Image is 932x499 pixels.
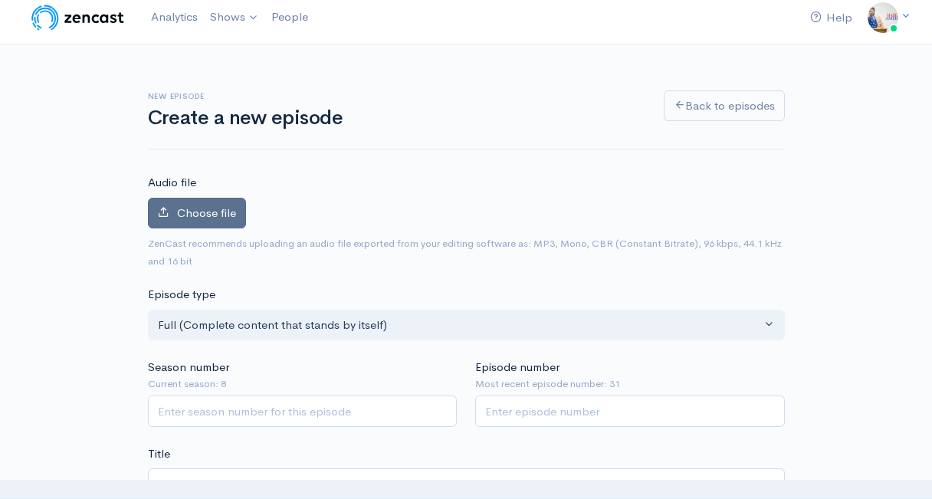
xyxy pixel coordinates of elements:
[868,2,898,33] img: ...
[204,1,265,34] a: Shows
[145,1,204,34] a: Analytics
[148,286,215,304] label: Episode type
[148,376,458,392] small: Current season: 8
[475,376,785,392] small: Most recent episode number: 31
[148,174,196,192] label: Audio file
[177,205,236,220] span: Choose file
[158,317,761,334] div: Full (Complete content that stands by itself)
[265,1,314,34] a: People
[148,237,782,268] small: ZenCast recommends uploading an audio file exported from your editing software as: MP3, Mono, CBR...
[475,396,785,427] input: Enter episode number
[664,90,785,122] a: Back to episodes
[148,310,785,341] button: Full (Complete content that stands by itself)
[148,92,645,100] h6: New episode
[148,396,458,427] input: Enter season number for this episode
[148,359,229,376] label: Season number
[148,445,170,463] label: Title
[475,359,560,376] label: Episode number
[148,107,645,130] h1: Create a new episode
[804,2,858,34] a: Help
[29,2,126,33] img: ZenCast Logo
